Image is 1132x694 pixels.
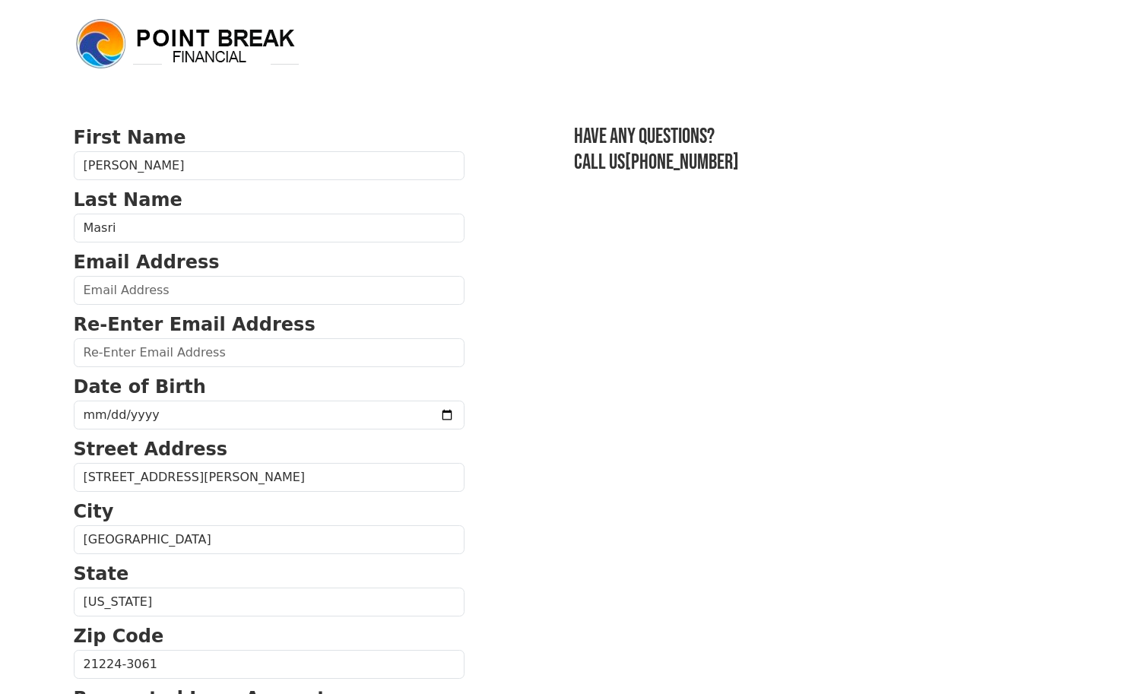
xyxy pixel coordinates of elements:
[74,151,465,180] input: First Name
[625,150,739,175] a: [PHONE_NUMBER]
[74,626,164,647] strong: Zip Code
[574,150,1059,176] h3: Call us
[74,525,465,554] input: City
[74,563,129,585] strong: State
[74,127,186,148] strong: First Name
[74,650,465,679] input: Zip Code
[74,463,465,492] input: Street Address
[74,439,228,460] strong: Street Address
[74,338,465,367] input: Re-Enter Email Address
[74,252,220,273] strong: Email Address
[74,17,302,71] img: logo.png
[74,314,316,335] strong: Re-Enter Email Address
[74,214,465,242] input: Last Name
[74,501,114,522] strong: City
[74,376,206,398] strong: Date of Birth
[74,276,465,305] input: Email Address
[574,124,1059,150] h3: Have any questions?
[74,189,182,211] strong: Last Name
